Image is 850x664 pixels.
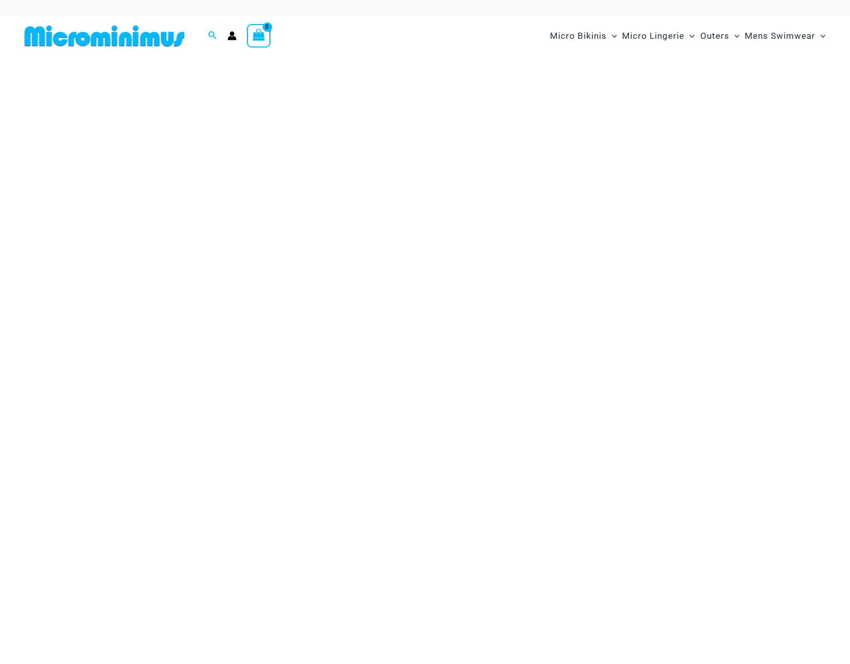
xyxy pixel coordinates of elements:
a: Micro LingerieMenu ToggleMenu Toggle [619,20,697,52]
a: Mens SwimwearMenu ToggleMenu Toggle [742,20,828,52]
span: Micro Lingerie [622,23,684,49]
span: Menu Toggle [607,23,617,49]
a: OutersMenu ToggleMenu Toggle [698,20,742,52]
span: Outers [700,23,729,49]
nav: Site Navigation [546,19,830,53]
a: Micro BikinisMenu ToggleMenu Toggle [547,20,619,52]
span: Micro Bikinis [550,23,607,49]
span: Menu Toggle [684,23,695,49]
a: View Shopping Cart, empty [247,24,270,48]
span: Menu Toggle [815,23,825,49]
a: Account icon link [227,31,237,40]
span: Mens Swimwear [745,23,815,49]
a: Search icon link [208,30,217,42]
img: MM SHOP LOGO FLAT [20,25,189,48]
span: Menu Toggle [729,23,740,49]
